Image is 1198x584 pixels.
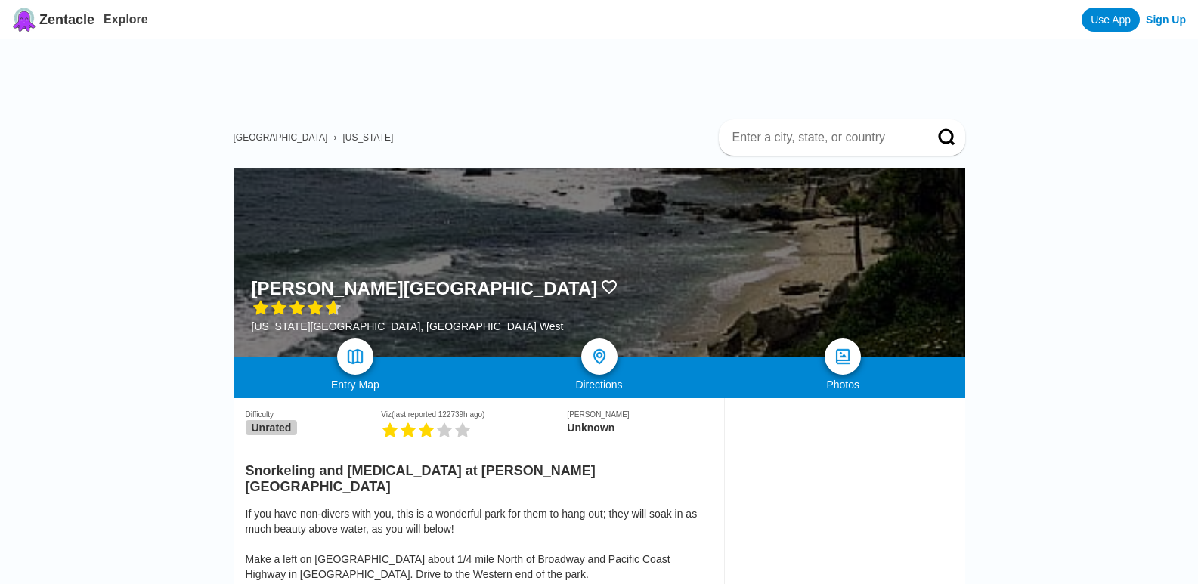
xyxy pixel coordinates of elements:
[104,13,148,26] a: Explore
[346,348,364,366] img: map
[12,8,94,32] a: Zentacle logoZentacle
[12,8,36,32] img: Zentacle logo
[590,348,608,366] img: directions
[337,338,373,375] a: map
[246,420,298,435] span: Unrated
[246,410,382,419] div: Difficulty
[333,132,336,143] span: ›
[381,410,567,419] div: Viz (last reported 122739h ago)
[246,454,712,495] h2: Snorkeling and [MEDICAL_DATA] at [PERSON_NAME][GEOGRAPHIC_DATA]
[252,278,598,299] h1: [PERSON_NAME][GEOGRAPHIC_DATA]
[1082,8,1140,32] a: Use App
[39,12,94,28] span: Zentacle
[825,338,861,375] a: photos
[1146,14,1186,26] a: Sign Up
[234,379,478,391] div: Entry Map
[731,130,917,145] input: Enter a city, state, or country
[567,410,711,419] div: [PERSON_NAME]
[834,348,852,366] img: photos
[234,132,328,143] a: [GEOGRAPHIC_DATA]
[342,132,393,143] a: [US_STATE]
[477,379,721,391] div: Directions
[252,320,619,332] div: [US_STATE][GEOGRAPHIC_DATA], [GEOGRAPHIC_DATA] West
[721,379,965,391] div: Photos
[246,506,712,582] div: If you have non-divers with you, this is a wonderful park for them to hang out; they will soak in...
[567,422,711,434] div: Unknown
